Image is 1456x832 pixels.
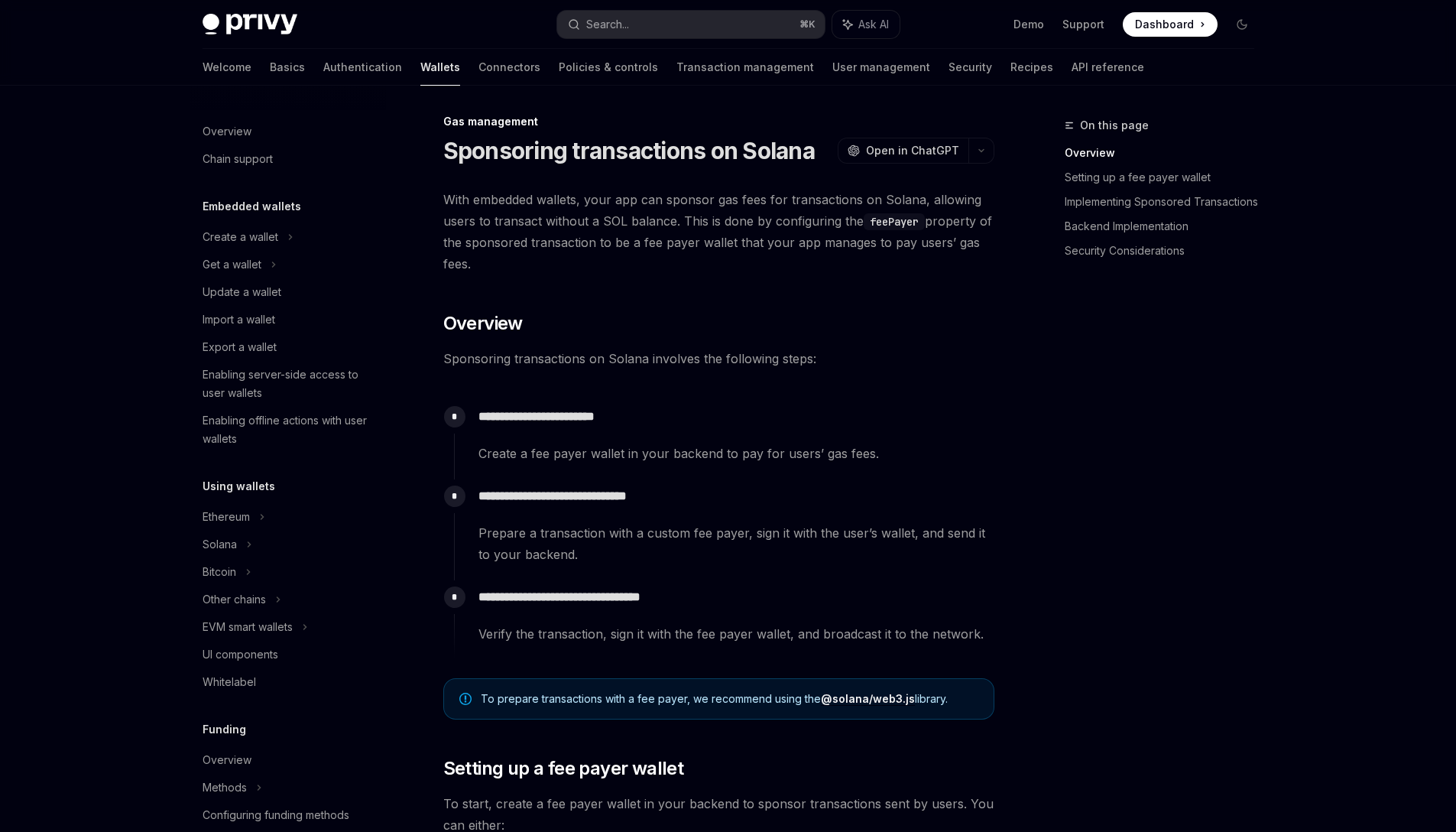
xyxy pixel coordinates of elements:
[203,806,349,824] div: Configuring funding methods
[478,443,994,464] span: Create a fee payer wallet in your backend to pay for users’ gas fees.
[1013,17,1044,32] a: Demo
[832,11,900,38] button: Ask AI
[443,137,815,164] h1: Sponsoring transactions on Solana
[557,11,825,38] button: Search...⌘K
[190,361,386,407] a: Enabling server-side access to user wallets
[203,255,261,274] div: Get a wallet
[203,590,266,609] div: Other chains
[203,751,251,769] div: Overview
[203,645,278,664] div: UI components
[203,283,281,301] div: Update a wallet
[190,118,386,145] a: Overview
[866,143,959,158] span: Open in ChatGPT
[190,333,386,361] a: Export a wallet
[420,49,460,86] a: Wallets
[676,49,814,86] a: Transaction management
[821,692,915,706] a: @solana/web3.js
[478,49,540,86] a: Connectors
[443,189,994,275] span: With embedded wallets, your app can sponsor gas fees for transactions on Solana, allowing users t...
[203,563,236,581] div: Bitcoin
[478,522,994,565] span: Prepare a transaction with a custom fee payer, sign it with the user’s wallet, and send it to you...
[1010,49,1053,86] a: Recipes
[203,508,250,526] div: Ethereum
[203,366,377,402] div: Enabling server-side access to user wallets
[203,338,277,356] div: Export a wallet
[1065,141,1266,165] a: Overview
[949,49,992,86] a: Security
[443,114,994,129] div: Gas management
[203,49,251,86] a: Welcome
[203,150,273,168] div: Chain support
[190,278,386,306] a: Update a wallet
[443,348,994,369] span: Sponsoring transactions on Solana involves the following steps:
[1080,116,1149,135] span: On this page
[1065,190,1266,214] a: Implementing Sponsored Transactions
[832,49,930,86] a: User management
[1072,49,1144,86] a: API reference
[799,18,816,31] span: ⌘ K
[478,623,994,645] span: Verify the transaction, sign it with the fee payer wallet, and broadcast it to the network.
[1123,12,1218,37] a: Dashboard
[1062,17,1104,32] a: Support
[1065,214,1266,239] a: Backend Implementation
[586,15,629,34] div: Search...
[190,801,386,829] a: Configuring funding methods
[858,17,889,32] span: Ask AI
[838,138,968,164] button: Open in ChatGPT
[323,49,402,86] a: Authentication
[864,213,925,230] code: feePayer
[203,535,237,554] div: Solana
[203,197,301,216] h5: Embedded wallets
[481,691,978,707] span: To prepare transactions with a fee payer, we recommend using the library.
[459,693,472,705] svg: Note
[203,14,297,35] img: dark logo
[1065,165,1266,190] a: Setting up a fee payer wallet
[203,778,247,797] div: Methods
[203,477,275,496] h5: Using wallets
[203,720,246,739] h5: Funding
[443,756,684,781] span: Setting up a fee payer wallet
[1065,239,1266,263] a: Security Considerations
[190,746,386,774] a: Overview
[270,49,305,86] a: Basics
[203,228,278,246] div: Create a wallet
[443,311,523,336] span: Overview
[203,411,377,448] div: Enabling offline actions with user wallets
[190,641,386,668] a: UI components
[559,49,658,86] a: Policies & controls
[203,310,275,329] div: Import a wallet
[1135,17,1194,32] span: Dashboard
[1230,12,1254,37] button: Toggle dark mode
[190,407,386,453] a: Enabling offline actions with user wallets
[190,668,386,696] a: Whitelabel
[203,618,293,636] div: EVM smart wallets
[190,145,386,173] a: Chain support
[203,122,251,141] div: Overview
[203,673,256,691] div: Whitelabel
[190,306,386,333] a: Import a wallet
